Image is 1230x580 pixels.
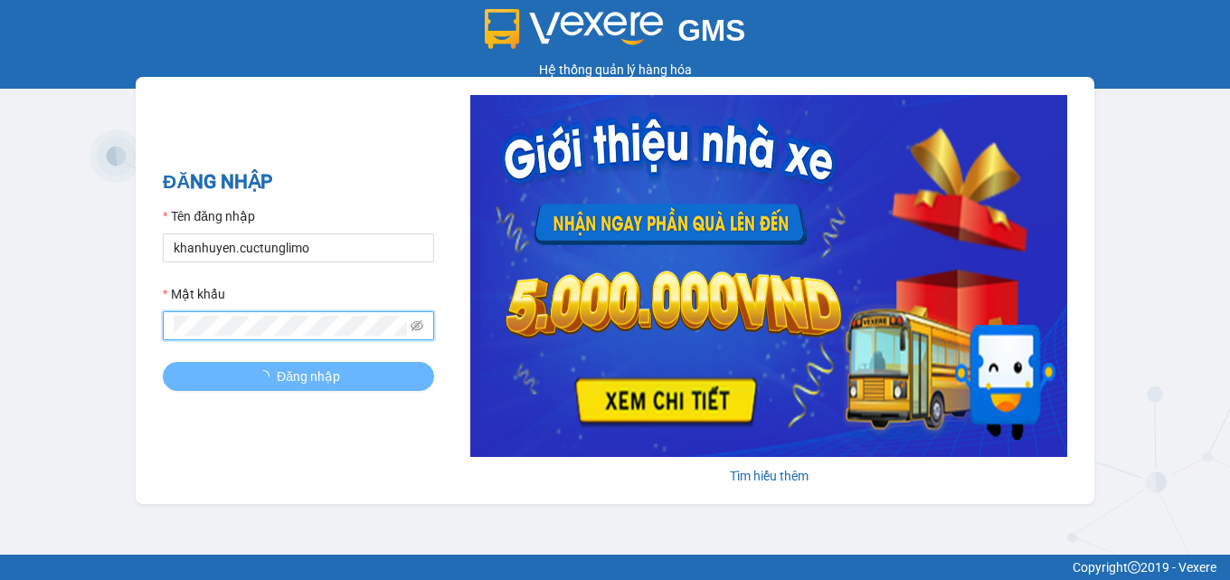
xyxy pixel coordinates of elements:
label: Tên đăng nhập [163,206,255,226]
img: banner-0 [470,95,1067,457]
div: Tìm hiểu thêm [470,466,1067,486]
div: Hệ thống quản lý hàng hóa [5,60,1225,80]
input: Mật khẩu [174,316,407,336]
span: copyright [1128,561,1140,574]
label: Mật khẩu [163,284,225,304]
button: Đăng nhập [163,362,434,391]
input: Tên đăng nhập [163,233,434,262]
span: GMS [677,14,745,47]
span: loading [257,370,277,383]
a: GMS [485,27,746,42]
div: Copyright 2019 - Vexere [14,557,1216,577]
h2: ĐĂNG NHẬP [163,167,434,197]
span: eye-invisible [411,319,423,332]
img: logo 2 [485,9,664,49]
span: Đăng nhập [277,366,340,386]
